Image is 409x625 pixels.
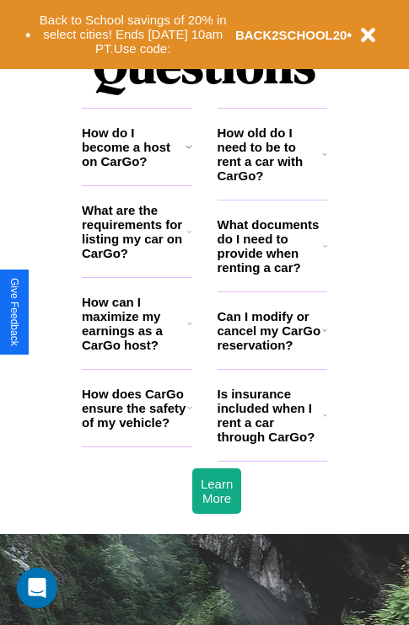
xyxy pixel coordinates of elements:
b: BACK2SCHOOL20 [235,28,347,42]
button: Learn More [192,468,241,514]
button: Back to School savings of 20% in select cities! Ends [DATE] 10am PT.Use code: [31,8,235,61]
h3: How can I maximize my earnings as a CarGo host? [82,295,187,352]
div: Open Intercom Messenger [17,568,57,608]
h3: Is insurance included when I rent a car through CarGo? [218,387,323,444]
h3: How old do I need to be to rent a car with CarGo? [218,126,323,183]
div: Give Feedback [8,278,20,346]
h3: What documents do I need to provide when renting a car? [218,217,324,275]
h3: How do I become a host on CarGo? [82,126,186,168]
h3: Can I modify or cancel my CarGo reservation? [218,309,322,352]
h3: What are the requirements for listing my car on CarGo? [82,203,187,260]
h3: How does CarGo ensure the safety of my vehicle? [82,387,187,430]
